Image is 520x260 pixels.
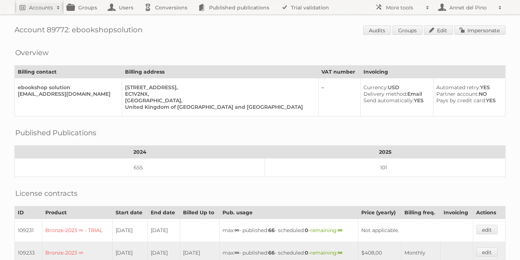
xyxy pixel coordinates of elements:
th: 2025 [265,146,506,158]
span: remaining: [310,249,342,256]
strong: 66 [268,227,275,234]
a: Edit [424,25,453,35]
h2: Accounts [29,4,53,11]
h2: License contracts [15,188,78,199]
th: Invoicing [361,66,506,78]
td: [DATE] [113,219,147,242]
span: Send automatically: [363,97,414,104]
h2: Overview [15,47,49,58]
div: [GEOGRAPHIC_DATA], [125,97,313,104]
td: max: - published: - scheduled: - [219,219,358,242]
th: Price (yearly) [358,206,402,219]
span: remaining: [310,227,342,234]
strong: ∞ [234,227,239,234]
a: edit [476,247,498,257]
div: NO [436,91,499,97]
th: ID [15,206,42,219]
span: Delivery method: [363,91,407,97]
span: Automated retry: [436,84,480,91]
div: YES [363,97,427,104]
th: Billed Up to [180,206,219,219]
span: Currency: [363,84,388,91]
div: EC1V2NX, [125,91,313,97]
strong: 66 [268,249,275,256]
div: ebookshop solution [18,84,116,91]
th: Start date [113,206,147,219]
strong: ∞ [338,249,342,256]
a: Impersonate [454,25,506,35]
div: Email [363,91,427,97]
th: Billing freq. [401,206,440,219]
h2: Annet del Pino [448,4,495,11]
th: Billing contact [15,66,122,78]
td: – [319,78,361,116]
div: YES [436,97,499,104]
th: Actions [473,206,505,219]
th: Product [42,206,113,219]
div: United Kingdom of [GEOGRAPHIC_DATA] and [GEOGRAPHIC_DATA] [125,104,313,110]
h2: More tools [386,4,422,11]
td: Bronze-2023 ∞ - TRIAL [42,219,113,242]
div: [EMAIL_ADDRESS][DOMAIN_NAME] [18,91,116,97]
div: YES [436,84,499,91]
a: Audits [363,25,391,35]
strong: 0 [305,249,308,256]
th: Pub. usage [219,206,358,219]
td: 109231 [15,219,42,242]
td: Not applicable. [358,219,473,242]
strong: 0 [305,227,308,234]
th: Invoicing [440,206,473,219]
a: edit [476,225,498,234]
div: USD [363,84,427,91]
td: 655 [15,158,265,177]
a: Groups [392,25,423,35]
th: Billing address [122,66,319,78]
th: VAT number [319,66,361,78]
span: Partner account: [436,91,479,97]
td: [DATE] [147,219,180,242]
h2: Published Publications [15,127,96,138]
span: Pays by credit card: [436,97,486,104]
td: 101 [265,158,506,177]
th: 2024 [15,146,265,158]
strong: ∞ [234,249,239,256]
div: [STREET_ADDRESS], [125,84,313,91]
h1: Account 89772: ebookshopsolution [14,25,506,36]
strong: ∞ [338,227,342,234]
th: End date [147,206,180,219]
